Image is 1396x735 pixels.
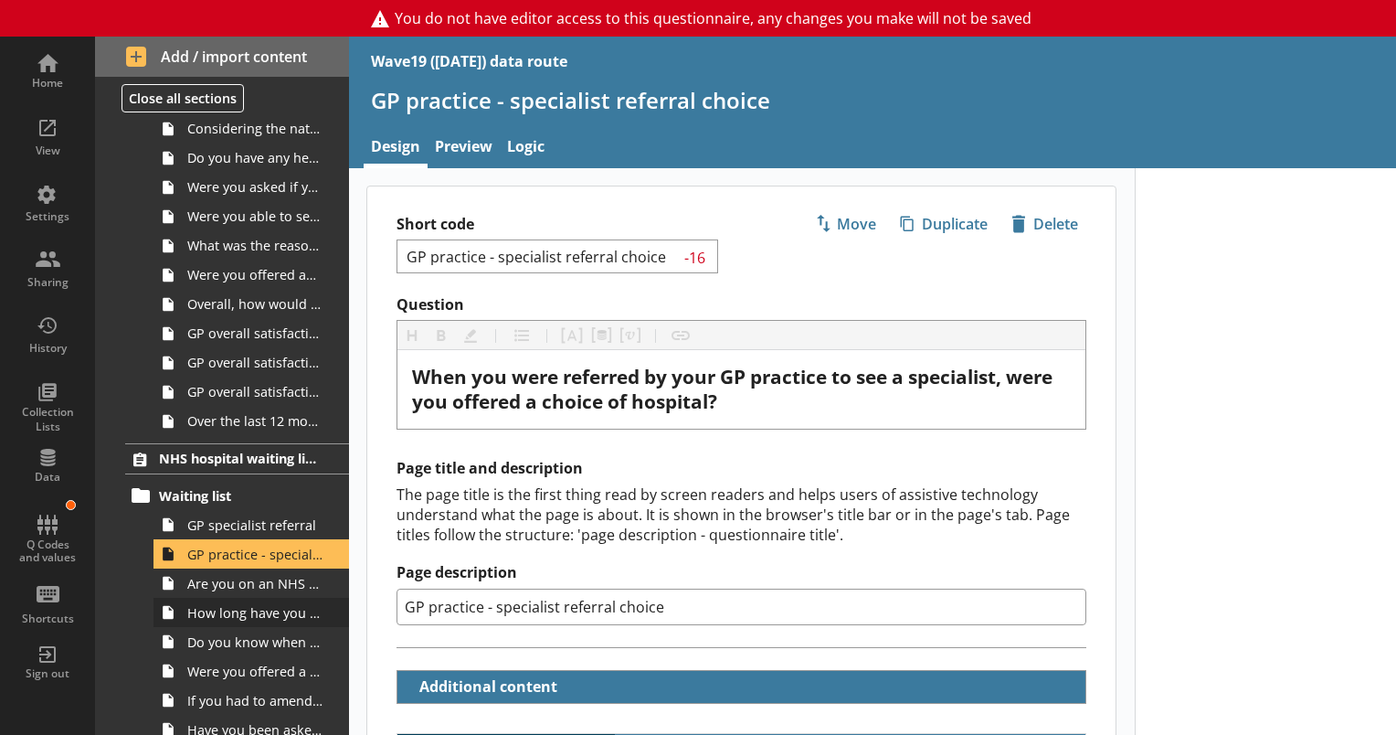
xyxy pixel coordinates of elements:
[371,86,1374,114] h1: GP practice - specialist referral choice
[1004,209,1085,239] span: Delete
[187,149,324,166] span: Do you have any healthcare professionals at your GP practice who you prefer to see or speak to?
[153,656,349,686] a: Were you offered a choice of time and date for your hospital appointment?
[187,120,324,137] span: Considering the nature of your request, how reasonable or unreasonable was the waiting time betwe...
[153,231,349,261] a: What was the reason for not seeing or speaking to your preferred healthcare professional?
[16,209,79,224] div: Settings
[153,598,349,627] a: How long have you been on an NHS hospital waiting list?
[153,202,349,231] a: Were you able to see or speak to your preferred healthcare professional?
[95,37,349,77] button: Add / import content
[807,208,884,240] button: Move
[808,209,883,239] span: Move
[126,47,319,67] span: Add / import content
[187,383,324,400] span: GP overall satisfaction poor
[153,627,349,656] a: Do you know when to expect your appointment or treatment at the hospital?
[153,378,349,407] a: GP overall satisfaction poor
[428,129,500,168] a: Preview
[187,295,324,313] span: Overall, how would you describe your experience of your GP practice?
[125,481,349,510] a: Waiting list
[681,248,711,265] span: -16
[125,443,349,474] a: NHS hospital waiting list
[16,612,79,626] div: Shortcuts
[397,295,1086,314] label: Question
[153,569,349,598] a: Are you on an NHS hospital waiting list?
[16,275,79,290] div: Sharing
[187,604,324,622] span: How long have you been on an NHS hospital waiting list?
[153,539,349,569] a: GP practice - specialist referral choice
[153,686,349,715] a: If you had to amend or cancel your hospital appointment, how easy or difficult did you find it?
[1003,208,1086,240] button: Delete
[153,144,349,173] a: Do you have any healthcare professionals at your GP practice who you prefer to see or speak to?
[153,261,349,290] a: Were you offered any appointments with your preferred healthcare professional that were not conve...
[16,470,79,485] div: Data
[122,84,244,112] button: Close all sections
[153,290,349,319] a: Overall, how would you describe your experience of your GP practice?
[159,450,317,467] span: NHS hospital waiting list
[371,51,567,71] div: Wave19 ([DATE]) data route
[153,407,349,436] a: Over the last 12 months, how do you think the service provided by your GP practice has changed?
[153,319,349,348] a: GP overall satisfaction good
[397,215,742,234] label: Short code
[187,412,324,430] span: Over the last 12 months, how do you think the service provided by your GP practice has changed?
[187,575,324,592] span: Are you on an NHS hospital waiting list?
[16,144,79,158] div: View
[187,546,324,563] span: GP practice - specialist referral choice
[187,325,324,342] span: GP overall satisfaction good
[16,405,79,433] div: Collection Lists
[187,178,324,196] span: Were you asked if you wanted to see or speak to a preferred healthcare professional?
[405,671,561,703] button: Additional content
[187,237,324,254] span: What was the reason for not seeing or speaking to your preferred healthcare professional?
[16,666,79,681] div: Sign out
[16,538,79,565] div: Q Codes and values
[187,692,324,709] span: If you had to amend or cancel your hospital appointment, how easy or difficult did you find it?
[500,129,552,168] a: Logic
[892,208,996,240] button: Duplicate
[16,341,79,356] div: History
[397,563,1086,582] label: Page description
[187,266,324,283] span: Were you offered any appointments with your preferred healthcare professional that were not conve...
[412,364,1057,414] span: When you were referred by your GP practice to see a specialist, were you offered a choice of hosp...
[412,365,1071,414] div: Question
[364,129,428,168] a: Design
[893,209,995,239] span: Duplicate
[397,459,1086,478] h2: Page title and description
[153,114,349,144] a: Considering the nature of your request, how reasonable or unreasonable was the waiting time betwe...
[159,487,317,505] span: Waiting list
[187,634,324,651] span: Do you know when to expect your appointment or treatment at the hospital?
[397,485,1086,545] div: The page title is the first thing read by screen readers and helps users of assistive technology ...
[16,76,79,91] div: Home
[187,663,324,680] span: Were you offered a choice of time and date for your hospital appointment?
[187,208,324,225] span: Were you able to see or speak to your preferred healthcare professional?
[153,348,349,378] a: GP overall satisfaction neither good nor poor
[153,173,349,202] a: Were you asked if you wanted to see or speak to a preferred healthcare professional?
[187,354,324,371] span: GP overall satisfaction neither good nor poor
[153,510,349,539] a: GP specialist referral
[187,517,324,534] span: GP specialist referral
